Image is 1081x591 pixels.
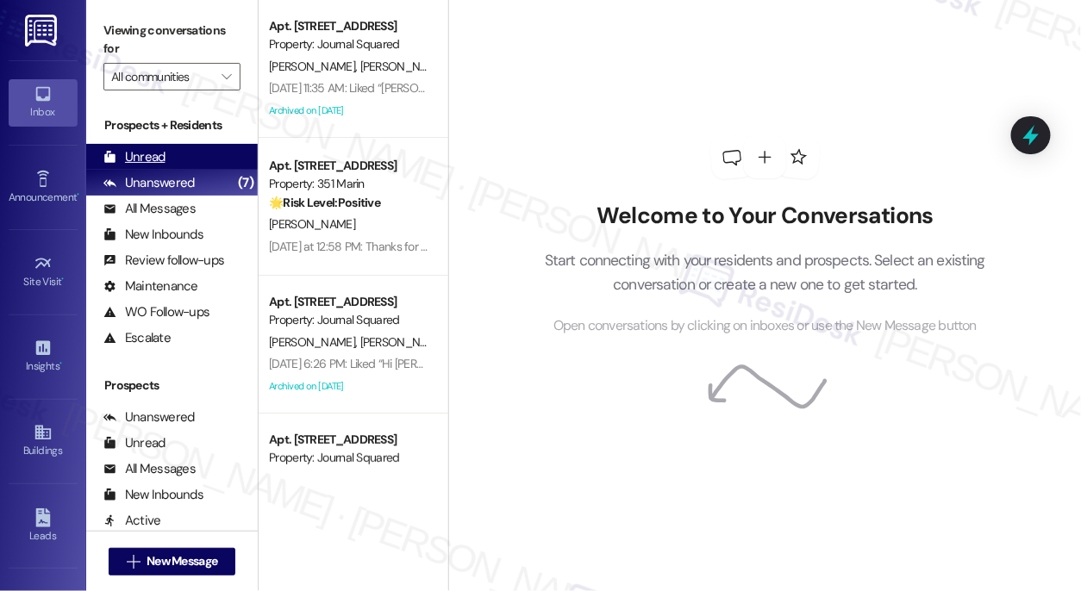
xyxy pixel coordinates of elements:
span: New Message [147,552,217,570]
div: Property: 351 Marin [269,175,428,193]
a: Buildings [9,418,78,464]
span: • [77,189,79,201]
div: WO Follow-ups [103,303,209,321]
i:  [222,70,231,84]
span: • [59,358,62,370]
div: Property: Journal Squared [269,35,428,53]
span: [PERSON_NAME] [360,334,447,350]
div: Unread [103,434,166,452]
div: Apt. [STREET_ADDRESS] [269,431,428,449]
div: Unread [103,148,166,166]
span: [PERSON_NAME] [360,59,452,74]
div: All Messages [103,200,196,218]
span: [PERSON_NAME] [269,334,360,350]
div: Archived on [DATE] [267,376,430,397]
a: Site Visit • [9,249,78,295]
label: Viewing conversations for [103,17,241,63]
div: Prospects [86,376,258,395]
div: Review follow-ups [103,252,224,270]
div: Escalate [103,329,171,347]
span: [PERSON_NAME] [269,216,355,232]
a: Inbox [9,79,78,126]
p: Start connecting with your residents and prospects. Select an existing conversation or create a n... [519,248,1012,297]
div: (7) [234,170,258,196]
span: [PERSON_NAME] [269,59,360,74]
div: Unanswered [103,408,195,426]
h2: Welcome to Your Conversations [519,202,1012,230]
strong: 🌟 Risk Level: Positive [269,195,380,210]
div: Apt. [STREET_ADDRESS] [269,17,428,35]
div: Property: Journal Squared [269,449,428,467]
div: Prospects + Residents [86,116,258,134]
a: Leads [9,503,78,550]
div: All Messages [103,460,196,478]
img: ResiDesk Logo [25,15,60,47]
input: All communities [111,63,213,90]
div: Maintenance [103,277,198,295]
div: Unanswered [103,174,195,192]
div: Apt. [STREET_ADDRESS] [269,293,428,311]
div: Property: Journal Squared [269,311,428,329]
div: Active [103,512,161,530]
div: [DATE] 6:26 PM: Liked “Hi [PERSON_NAME] and [PERSON_NAME]! Starting [DATE]…” [269,356,681,371]
span: Open conversations by clicking on inboxes or use the New Message button [553,315,977,337]
div: Apt. [STREET_ADDRESS] [269,157,428,175]
a: Insights • [9,333,78,380]
i:  [127,555,140,569]
div: Archived on [DATE] [267,100,430,121]
div: New Inbounds [103,226,203,244]
button: New Message [109,548,236,575]
span: • [62,273,65,285]
div: New Inbounds [103,486,203,504]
